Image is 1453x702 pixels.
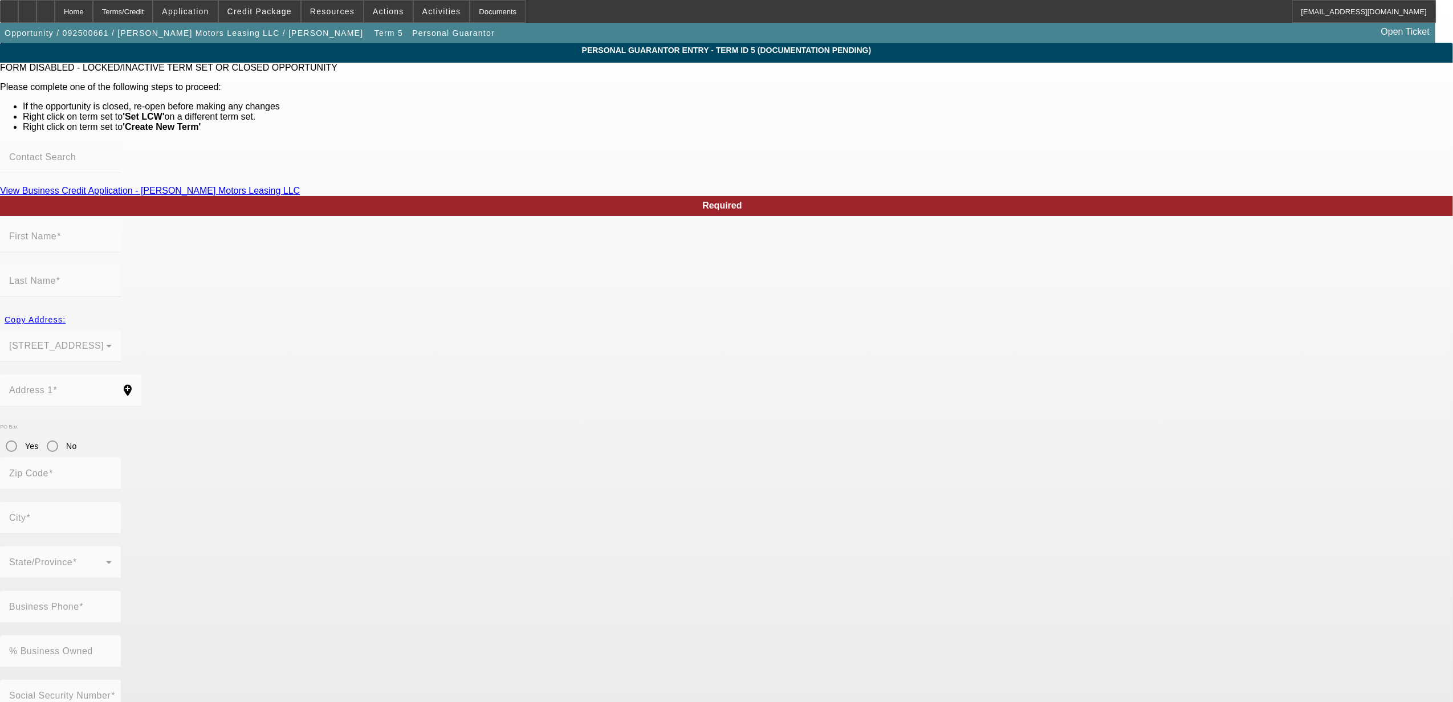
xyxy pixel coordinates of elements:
mat-label: Social Security Number [9,691,111,700]
button: Activities [414,1,470,22]
mat-label: First Name [9,231,56,241]
span: Resources [310,7,355,16]
li: If the opportunity is closed, re-open before making any changes [23,101,1453,112]
mat-label: Address 1 [9,385,53,395]
b: 'Create New Term' [123,122,201,132]
span: Activities [422,7,461,16]
button: Term 5 [371,23,407,43]
button: Actions [364,1,413,22]
span: Opportunity / 092500661 / [PERSON_NAME] Motors Leasing LLC / [PERSON_NAME] [5,28,363,38]
span: Term 5 [375,28,403,38]
button: Resources [302,1,363,22]
mat-label: City [9,513,26,523]
span: Personal Guarantor [412,28,495,38]
button: Credit Package [219,1,300,22]
mat-label: Contact Search [9,152,76,162]
span: Application [162,7,209,16]
span: Actions [373,7,404,16]
mat-icon: add_location [114,383,141,397]
mat-label: % Business Owned [9,646,93,656]
a: Open Ticket [1377,22,1434,42]
li: Right click on term set to on a different term set. [23,112,1453,122]
button: Application [153,1,217,22]
mat-label: Business Phone [9,602,79,611]
button: Personal Guarantor [409,23,498,43]
span: Personal Guarantor Entry - Term ID 5 (Documentation Pending) [9,46,1444,55]
span: Credit Package [227,7,292,16]
mat-label: Zip Code [9,468,48,478]
b: 'Set LCW' [123,112,164,121]
span: Required [702,201,742,210]
li: Right click on term set to [23,122,1453,132]
mat-label: State/Province [9,557,72,567]
mat-label: Last Name [9,276,56,285]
